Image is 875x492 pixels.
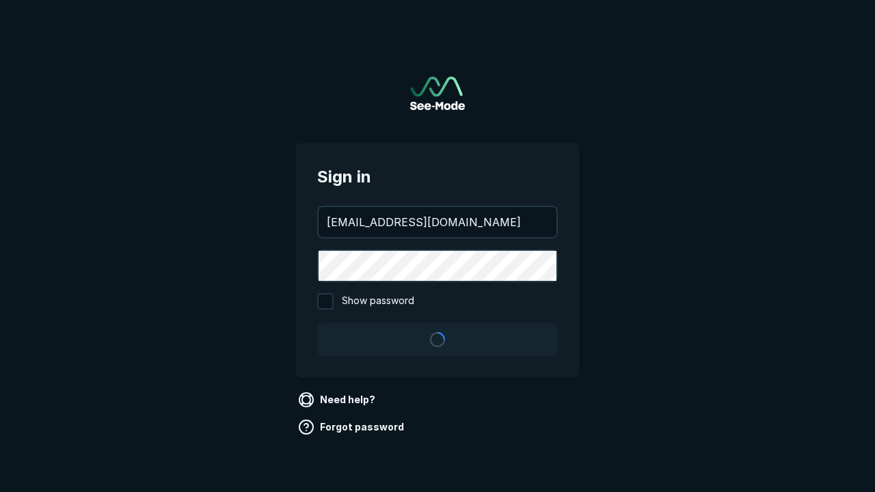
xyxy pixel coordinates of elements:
span: Sign in [317,165,558,189]
input: your@email.com [319,207,556,237]
a: Forgot password [295,416,409,438]
a: Need help? [295,389,381,411]
span: Show password [342,293,414,310]
img: See-Mode Logo [410,77,465,110]
a: Go to sign in [410,77,465,110]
